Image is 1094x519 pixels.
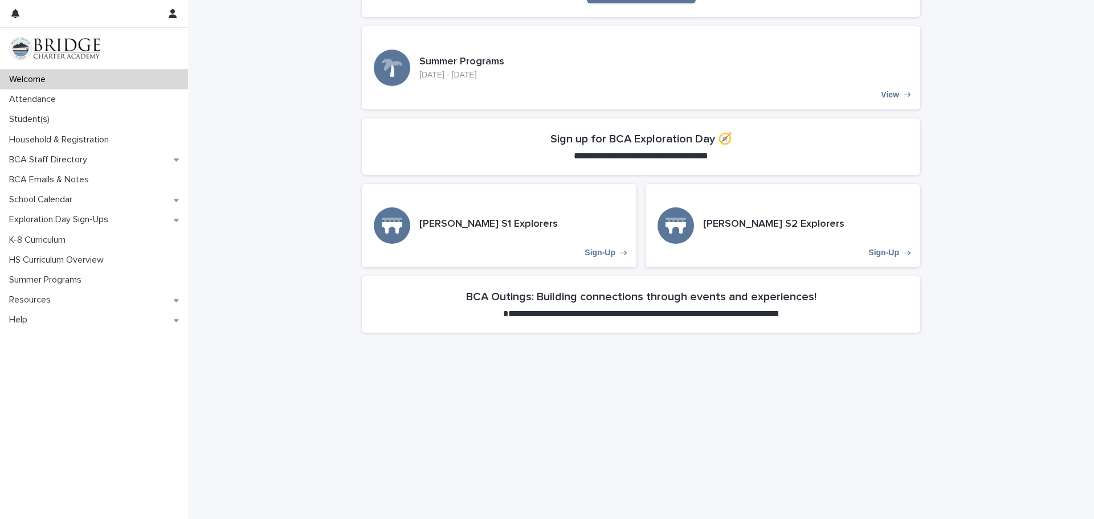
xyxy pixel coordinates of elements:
[5,275,91,285] p: Summer Programs
[550,132,732,146] h2: Sign up for BCA Exploration Day 🧭
[9,37,100,60] img: V1C1m3IdTEidaUdm9Hs0
[5,194,81,205] p: School Calendar
[881,90,899,100] p: View
[703,218,844,231] h3: [PERSON_NAME] S2 Explorers
[5,235,75,246] p: K-8 Curriculum
[5,114,59,125] p: Student(s)
[5,154,96,165] p: BCA Staff Directory
[5,214,117,225] p: Exploration Day Sign-Ups
[362,184,636,267] a: Sign-Up
[868,248,899,258] p: Sign-Up
[5,74,55,85] p: Welcome
[5,314,36,325] p: Help
[5,134,118,145] p: Household & Registration
[419,56,504,68] h3: Summer Programs
[5,94,65,105] p: Attendance
[362,26,920,109] a: View
[5,255,113,265] p: HS Curriculum Overview
[419,70,504,80] p: [DATE] - [DATE]
[466,290,817,304] h2: BCA Outings: Building connections through events and experiences!
[646,184,920,267] a: Sign-Up
[5,295,60,305] p: Resources
[5,174,98,185] p: BCA Emails & Notes
[419,218,558,231] h3: [PERSON_NAME] S1 Explorers
[585,248,615,258] p: Sign-Up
